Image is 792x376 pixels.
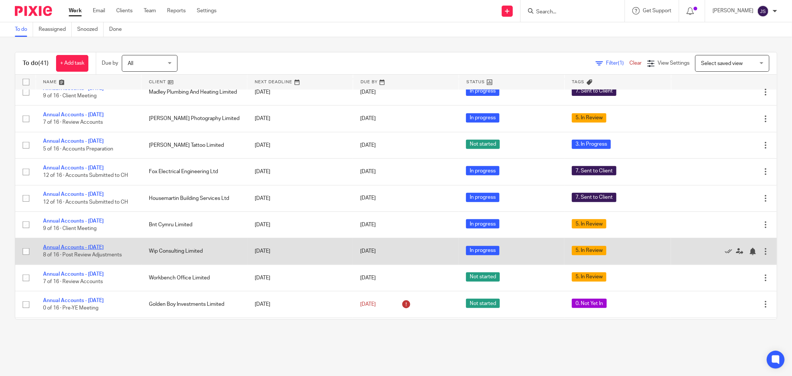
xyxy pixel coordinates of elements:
a: Team [144,7,156,14]
span: 5. In Review [572,113,606,123]
td: [DATE] [247,79,353,105]
span: [DATE] [360,116,376,121]
span: View Settings [658,61,690,66]
span: In progress [466,193,499,202]
span: [DATE] [360,222,376,227]
a: Annual Accounts - [DATE] [43,245,104,250]
span: [DATE] [360,90,376,95]
input: Search [535,9,602,16]
span: All [128,61,133,66]
span: [DATE] [360,275,376,281]
td: [PERSON_NAME] [141,318,247,344]
a: Annual Accounts - [DATE] [43,165,104,171]
a: Annual Accounts - [DATE] [43,139,104,144]
p: [PERSON_NAME] [713,7,753,14]
span: 12 of 16 · Accounts Submitted to CH [43,173,128,178]
span: (1) [618,61,624,66]
span: [DATE] [360,143,376,148]
td: [DATE] [247,265,353,291]
a: Clients [116,7,133,14]
img: Pixie [15,6,52,16]
span: Select saved view [701,61,743,66]
span: In progress [466,219,499,228]
a: Snoozed [77,22,104,37]
td: [PERSON_NAME] Tattoo Limited [141,132,247,158]
span: In progress [466,246,499,255]
td: Madley Plumbing And Heating Limited [141,79,247,105]
a: Annual Accounts - [DATE] [43,112,104,117]
td: Workbench Office Limited [141,265,247,291]
span: In progress [466,166,499,175]
td: Bnt Cymru Limited [141,211,247,238]
td: [DATE] [247,318,353,344]
td: [DATE] [247,132,353,158]
td: [PERSON_NAME] Photography Limited [141,106,247,132]
h1: To do [23,59,49,67]
span: 8 of 16 · Post Review Adjustments [43,253,122,258]
span: 7. Sent to Client [572,87,616,96]
td: [DATE] [247,106,353,132]
td: [DATE] [247,238,353,265]
a: Done [109,22,127,37]
td: Golden Boy Investments Limited [141,291,247,318]
span: 7. Sent to Client [572,193,616,202]
td: Fox Electrical Engineering Ltd [141,159,247,185]
a: Annual Accounts - [DATE] [43,192,104,197]
span: Not started [466,299,500,308]
span: 7. Sent to Client [572,166,616,175]
a: Annual Accounts - [DATE] [43,298,104,303]
span: Get Support [643,8,671,13]
span: 5. In Review [572,246,606,255]
span: (41) [38,60,49,66]
a: Annual Accounts - [DATE] [43,86,104,91]
a: Annual Accounts - [DATE] [43,218,104,224]
a: + Add task [56,55,88,72]
span: 5 of 16 · Accounts Preparation [43,146,113,152]
span: 7 of 16 · Review Accounts [43,120,103,125]
span: 3. In Progress [572,140,611,149]
span: [DATE] [360,302,376,307]
img: svg%3E [757,5,769,17]
span: 9 of 16 · Client Meeting [43,93,97,98]
span: In progress [466,113,499,123]
a: Email [93,7,105,14]
span: 12 of 16 · Accounts Submitted to CH [43,200,128,205]
p: Due by [102,59,118,67]
a: Settings [197,7,216,14]
td: [DATE] [247,159,353,185]
a: Reassigned [39,22,72,37]
a: Work [69,7,82,14]
td: [DATE] [247,185,353,211]
a: Annual Accounts - [DATE] [43,272,104,277]
td: [DATE] [247,291,353,318]
span: Not started [466,272,500,282]
span: 0. Not Yet In [572,299,607,308]
span: 0 of 16 · Pre-YE Meeting [43,306,98,311]
a: Reports [167,7,186,14]
a: Clear [629,61,642,66]
td: Housemartin Building Services Ltd [141,185,247,211]
span: Tags [572,80,585,84]
span: [DATE] [360,169,376,174]
span: 7 of 16 · Review Accounts [43,279,103,284]
span: [DATE] [360,196,376,201]
span: Filter [606,61,629,66]
span: In progress [466,87,499,96]
a: Mark as done [725,247,736,255]
span: Not started [466,140,500,149]
td: [DATE] [247,211,353,238]
span: [DATE] [360,249,376,254]
span: 9 of 16 · Client Meeting [43,226,97,231]
span: 5. In Review [572,219,606,228]
td: Wip Consulting Limited [141,238,247,265]
span: 5. In Review [572,272,606,282]
a: To do [15,22,33,37]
